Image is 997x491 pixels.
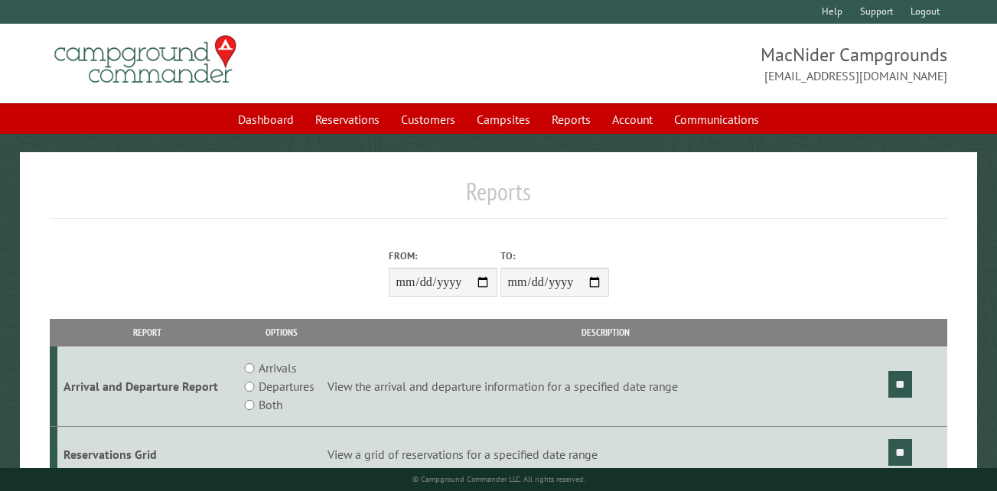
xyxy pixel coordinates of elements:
th: Description [325,319,886,346]
td: View a grid of reservations for a specified date range [325,427,886,483]
a: Reservations [306,105,389,134]
th: Options [238,319,325,346]
label: Both [259,395,282,414]
td: Arrival and Departure Report [57,346,238,427]
label: To: [500,249,609,263]
a: Customers [392,105,464,134]
label: From: [389,249,497,263]
label: Departures [259,377,314,395]
td: Reservations Grid [57,427,238,483]
h1: Reports [50,177,947,219]
img: Campground Commander [50,30,241,89]
td: View the arrival and departure information for a specified date range [325,346,886,427]
small: © Campground Commander LLC. All rights reserved. [412,474,585,484]
a: Reports [542,105,600,134]
span: MacNider Campgrounds [EMAIL_ADDRESS][DOMAIN_NAME] [499,42,947,85]
a: Account [603,105,662,134]
a: Dashboard [229,105,303,134]
th: Report [57,319,238,346]
label: Arrivals [259,359,297,377]
a: Communications [665,105,768,134]
a: Campsites [468,105,539,134]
